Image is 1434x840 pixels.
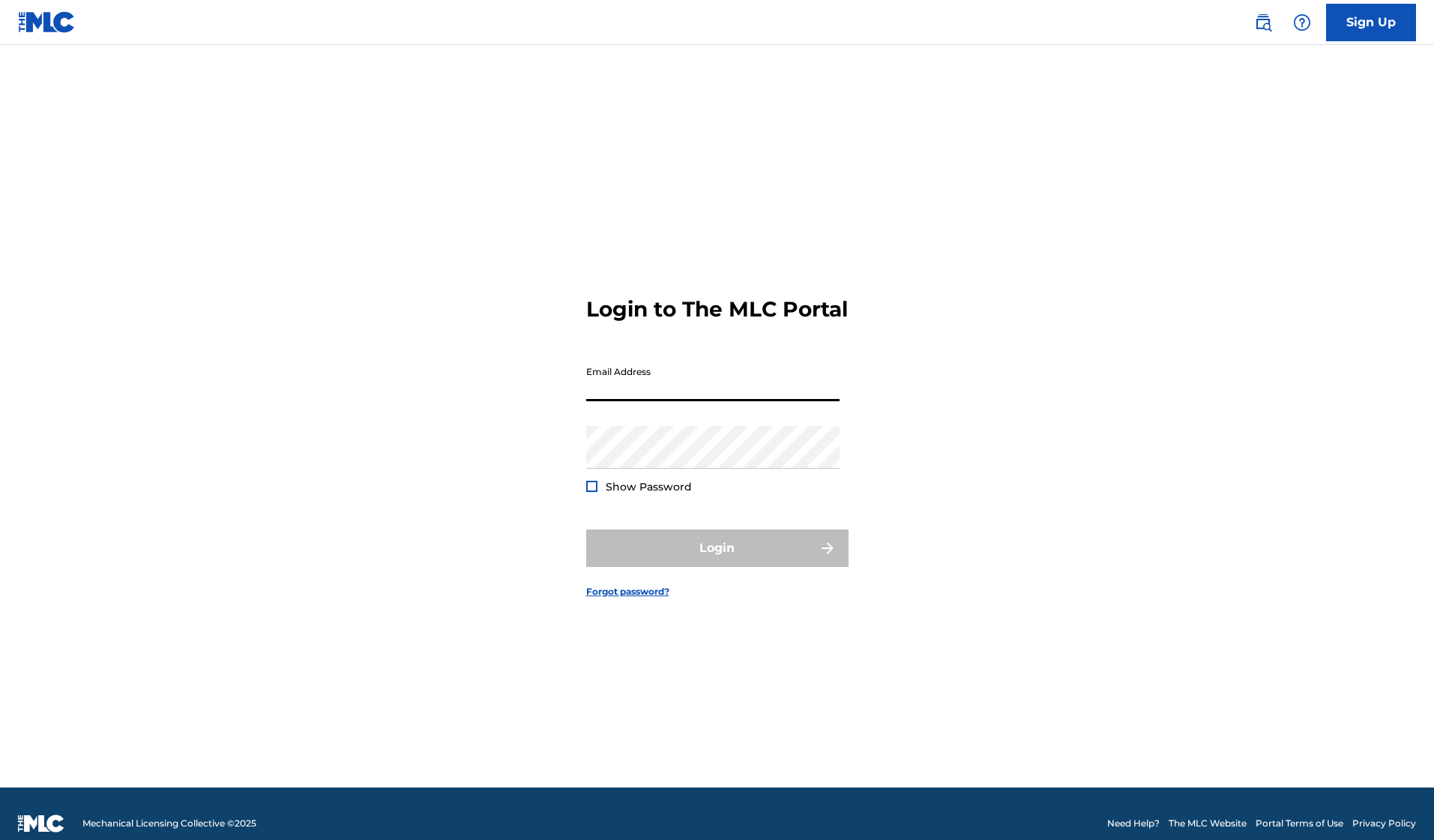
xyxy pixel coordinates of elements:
[1359,768,1434,840] iframe: Chat Widget
[82,817,256,830] span: Mechanical Licensing Collective © 2025
[1254,13,1272,31] img: search
[1326,4,1416,41] a: Sign Up
[606,480,692,493] span: Show Password
[1248,7,1278,37] a: Public Search
[586,296,848,322] h3: Login to The MLC Portal
[18,814,64,832] img: logo
[1169,817,1247,830] a: The MLC Website
[1287,7,1317,37] div: Help
[1352,817,1416,830] a: Privacy Policy
[1293,13,1311,31] img: help
[586,585,669,598] a: Forgot password?
[1256,817,1343,830] a: Portal Terms of Use
[18,11,76,33] img: MLC Logo
[1107,817,1160,830] a: Need Help?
